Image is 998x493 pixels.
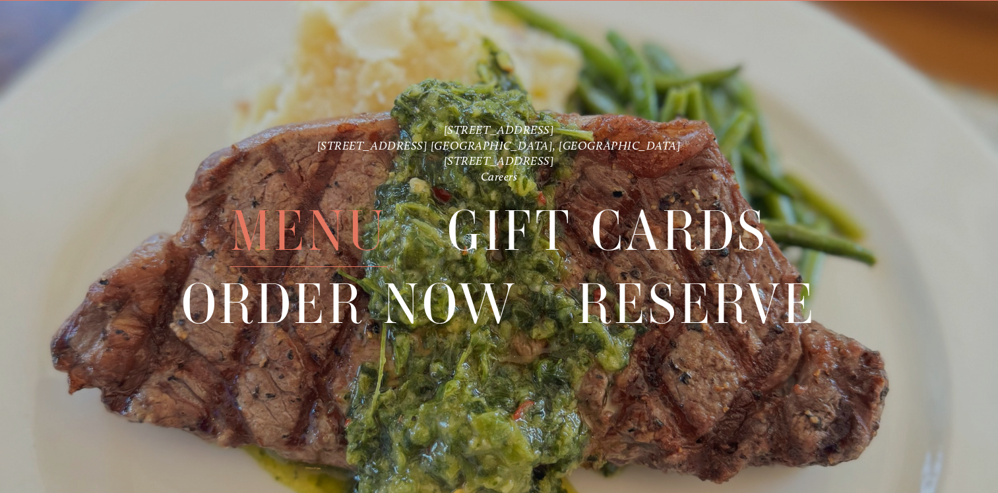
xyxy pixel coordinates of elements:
[230,195,387,267] span: Menu
[230,195,387,266] a: Menu
[444,123,555,137] a: [STREET_ADDRESS]
[444,154,555,168] a: [STREET_ADDRESS]
[447,195,768,266] a: Gift Cards
[577,268,817,339] a: Reserve
[317,138,681,153] a: [STREET_ADDRESS] [GEOGRAPHIC_DATA], [GEOGRAPHIC_DATA]
[481,169,518,184] a: Careers
[447,195,768,267] span: Gift Cards
[181,268,517,339] a: Order Now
